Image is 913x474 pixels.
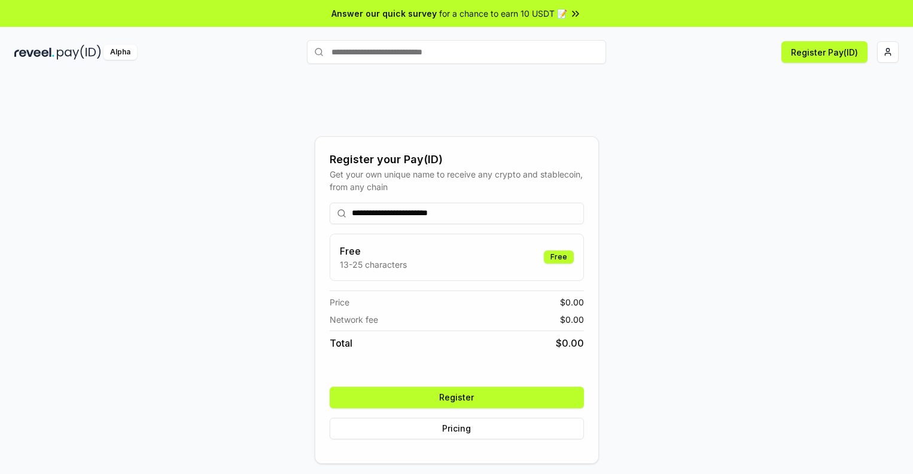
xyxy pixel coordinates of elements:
[57,45,101,60] img: pay_id
[330,313,378,326] span: Network fee
[340,258,407,271] p: 13-25 characters
[330,168,584,193] div: Get your own unique name to receive any crypto and stablecoin, from any chain
[439,7,567,20] span: for a chance to earn 10 USDT 📝
[560,313,584,326] span: $ 0.00
[330,336,352,350] span: Total
[330,151,584,168] div: Register your Pay(ID)
[330,387,584,408] button: Register
[560,296,584,308] span: $ 0.00
[781,41,868,63] button: Register Pay(ID)
[330,418,584,439] button: Pricing
[331,7,437,20] span: Answer our quick survey
[104,45,137,60] div: Alpha
[340,244,407,258] h3: Free
[544,250,574,264] div: Free
[330,296,349,308] span: Price
[556,336,584,350] span: $ 0.00
[14,45,54,60] img: reveel_dark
